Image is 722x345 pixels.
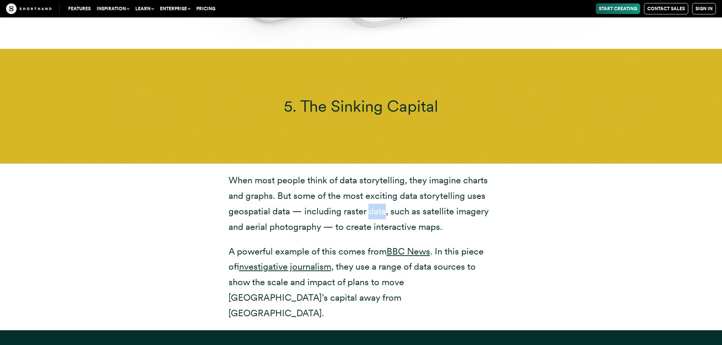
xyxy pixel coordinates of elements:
[193,3,218,14] a: Pricing
[6,3,52,14] img: The Craft
[239,261,331,272] a: investigative journalism
[229,173,494,234] p: When most people think of data storytelling, they imagine charts and graphs. But some of the most...
[157,3,193,14] button: Enterprise
[229,244,494,321] p: A powerful example of this comes from . In this piece of , they use a range of data sources to sh...
[132,3,157,14] button: Learn
[387,246,430,257] a: BBC News
[596,3,640,14] a: Start Creating
[644,3,688,14] a: Contact Sales
[692,3,716,14] a: Sign in
[284,97,438,116] span: 5. The Sinking Capital
[94,3,132,14] button: Inspiration
[65,3,94,14] a: Features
